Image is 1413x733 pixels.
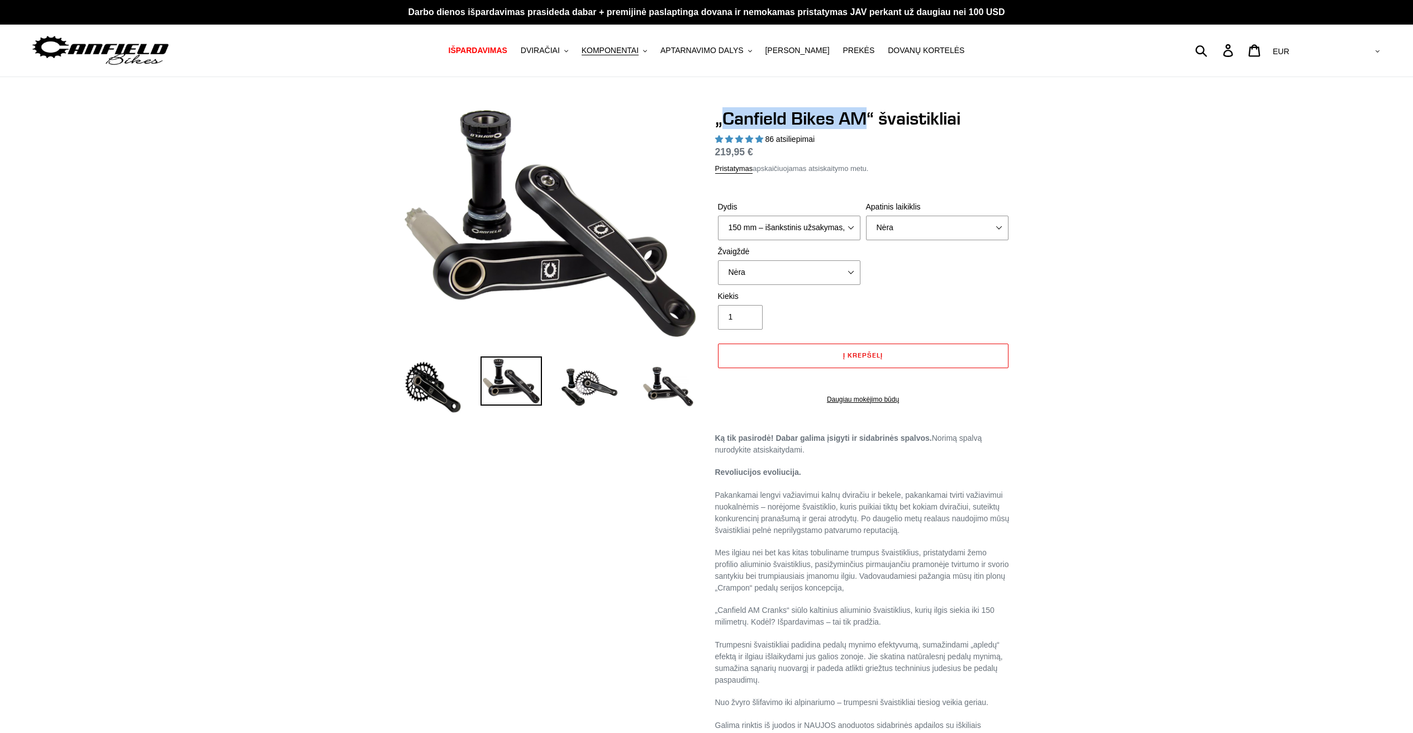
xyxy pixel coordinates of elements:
font: Daugiau mokėjimo būdų [827,396,899,403]
font: DVIRAČIAI [521,46,560,55]
img: Įkelti vaizdą į galerijos peržiūros priemonę, „Canfield Bikes AM Cranks“ [402,356,464,418]
a: IŠPARDAVIMAS [443,43,513,58]
font: IŠPARDAVIMAS [449,46,507,55]
font: „Canfield Bikes AM“ švaistikliai [715,107,960,129]
font: [PERSON_NAME] [765,46,829,55]
img: Įkelti vaizdą į galerijos peržiūros priemonę, „Canfield Bikes AM Cranks“ [559,356,620,418]
font: „Canfield AM Cranks“ siūlo kaltinius aliuminio švaistiklius, kurių ilgis siekia iki 150 milimetrų... [715,606,995,626]
font: apskaičiuojamas atsiskaitymo metu. [753,164,868,173]
font: Darbo dienos išpardavimas prasideda dabar + premijinė paslaptinga dovana ir nemokamas pristatymas... [408,7,1005,17]
img: Canfield dviračiai [31,33,170,68]
button: DVIRAČIAI [515,43,574,58]
a: DOVANŲ KORTELĖS [882,43,970,58]
a: Pristatymas [715,164,753,174]
font: Pristatymas [715,164,753,173]
font: Revoliucijos evoliucija. [715,468,801,477]
font: APTARNAVIMO DALYS [660,46,744,55]
font: Trumpesni švaistikliai padidina pedalų mynimo efektyvumą, sumažindami „apledų“ efektą ir ilgiau i... [715,640,1003,684]
a: [PERSON_NAME] [759,43,835,58]
font: Mes ilgiau nei bet kas kitas tobuliname trumpus švaistiklius, pristatydami žemo profilio aliumini... [715,548,1009,592]
font: Kiekis [718,292,739,301]
font: Apatinis laikiklis [866,202,921,211]
font: KOMPONENTAI [582,46,639,55]
font: Pakankamai lengvi važiavimui kalnų dviračiu ir bekele, pakankamai tvirti važiavimui nuokalnėmis –... [715,491,1010,535]
font: Į krepšelį [843,351,883,359]
font: PREKĖS [843,46,875,55]
font: DOVANŲ KORTELĖS [888,46,964,55]
button: Į krepšelį [718,344,1008,368]
button: APTARNAVIMO DALYS [655,43,758,58]
font: 219,95 € [715,146,753,158]
button: KOMPONENTAI [576,43,653,58]
font: Žvaigždė [718,247,750,256]
font: Dydis [718,202,738,211]
img: Įkelti vaizdą į galerijos peržiūros priemonę, „Canfield Cranks“ [480,356,542,406]
input: Paieška [1201,38,1230,63]
img: Įkelti paveikslėlį į galerijos peržiūros programą, CANFIELD-AM_DH-CRANKS [637,356,698,418]
span: 4,97 žvaigždutės [715,135,765,144]
font: Nuo žvyro šlifavimo iki alpinariumo – trumpesni švaistikliai tiesiog veikia geriau. [715,698,988,707]
font: Ką tik pasirodė! Dabar galima įsigyti ir sidabrinės spalvos. [715,434,932,442]
a: PREKĖS [838,43,881,58]
font: 86 atsiliepimai [765,135,815,144]
a: Daugiau mokėjimo būdų [718,394,1008,404]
